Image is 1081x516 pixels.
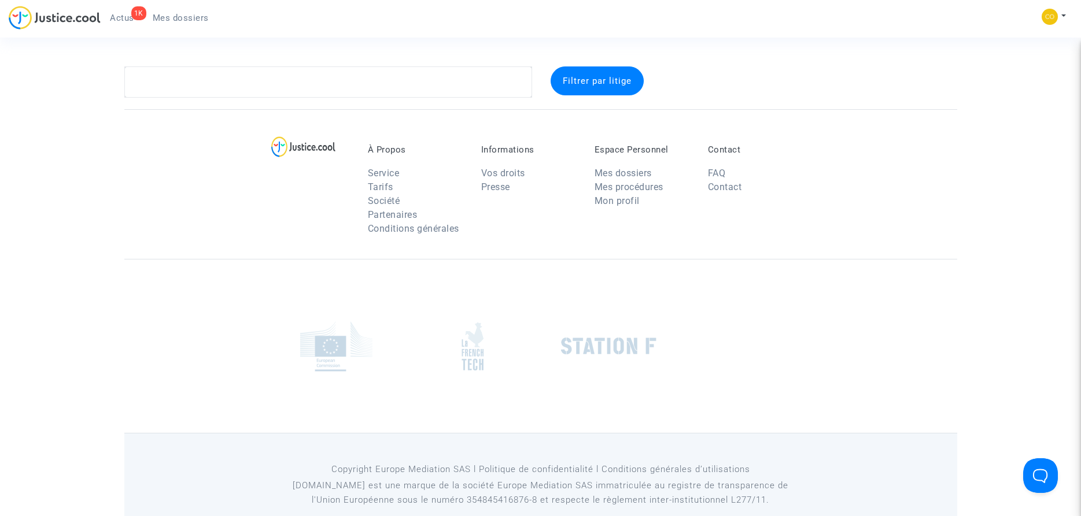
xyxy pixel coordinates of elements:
a: Service [368,168,400,179]
a: Partenaires [368,209,418,220]
a: Presse [481,181,510,192]
p: Espace Personnel [595,144,691,155]
div: 1K [131,6,146,20]
p: Informations [481,144,577,155]
a: Vos droits [481,168,525,179]
img: stationf.png [561,337,656,355]
a: Société [368,195,400,206]
a: Mon profil [595,195,640,206]
span: Actus [110,13,134,23]
p: [DOMAIN_NAME] est une marque de la société Europe Mediation SAS immatriculée au registre de tr... [277,478,804,507]
img: logo-lg.svg [271,136,335,157]
img: europe_commision.png [300,321,372,372]
img: 5a13cfc393247f09c958b2f13390bacc [1042,9,1058,25]
a: 1KActus [101,9,143,27]
iframe: Help Scout Beacon - Open [1023,458,1058,493]
img: jc-logo.svg [9,6,101,29]
a: Tarifs [368,181,393,192]
p: Copyright Europe Mediation SAS l Politique de confidentialité l Conditions générales d’utilisa... [277,462,804,477]
span: Filtrer par litige [563,76,632,86]
span: Mes dossiers [153,13,209,23]
img: french_tech.png [462,322,484,371]
a: Conditions générales [368,223,459,234]
a: Mes dossiers [143,9,218,27]
a: FAQ [708,168,726,179]
p: À Propos [368,144,464,155]
a: Mes dossiers [595,168,652,179]
a: Mes procédures [595,181,663,192]
p: Contact [708,144,804,155]
a: Contact [708,181,742,192]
